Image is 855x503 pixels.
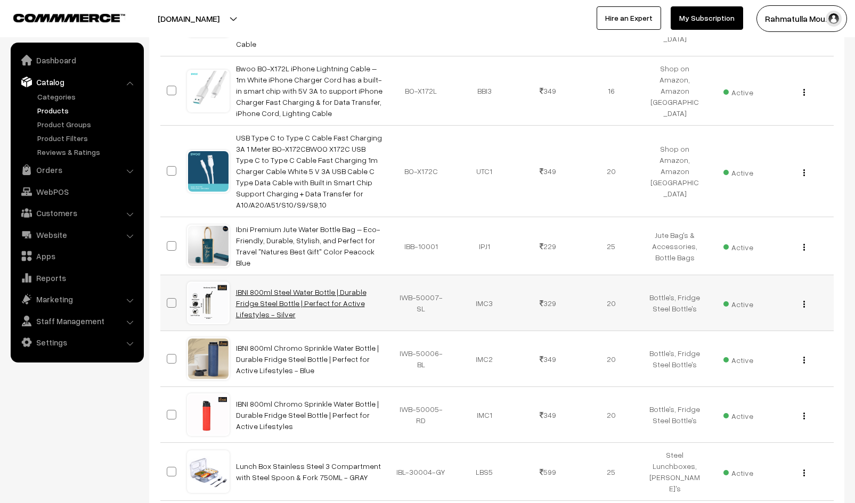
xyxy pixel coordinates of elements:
td: Bottle's, Fridge Steel Bottle's [643,387,706,443]
span: Active [723,465,753,479]
td: 349 [516,387,580,443]
td: 349 [516,331,580,387]
span: Active [723,296,753,310]
a: COMMMERCE [13,11,107,23]
td: Jute Bag's & Accessories, Bottle Bags [643,217,706,275]
a: Reviews & Ratings [35,146,140,158]
button: Rahmatulla Mou… [756,5,847,32]
img: Menu [803,357,805,364]
td: IBB-10001 [389,217,453,275]
td: Steel Lunchboxes, [PERSON_NAME]'s [643,443,706,501]
td: BBI3 [453,56,516,126]
td: IMC2 [453,331,516,387]
a: Products [35,105,140,116]
td: 329 [516,275,580,331]
a: Catalog [13,72,140,92]
span: Active [723,164,753,178]
td: 16 [580,56,643,126]
img: Menu [803,89,805,96]
a: IBNI 800ml Steel Water Bottle | Durable Fridge Steel Bottle | Perfect for Active Lifestyles - Silver [236,287,367,319]
td: 599 [516,443,580,501]
a: Customers [13,203,140,222]
td: 20 [580,331,643,387]
span: Active [723,84,753,98]
td: Bottle's, Fridge Steel Bottle's [643,275,706,331]
a: WebPOS [13,182,140,201]
td: 25 [580,217,643,275]
td: 349 [516,56,580,126]
a: Orders [13,160,140,179]
a: Categories [35,91,140,102]
a: Apps [13,246,140,266]
a: Product Groups [35,119,140,130]
span: Active [723,239,753,253]
a: Marketing [13,290,140,309]
td: 349 [516,126,580,217]
td: 20 [580,275,643,331]
img: COMMMERCE [13,14,125,22]
a: Reports [13,268,140,287]
button: [DOMAIN_NAME] [120,5,257,32]
td: Shop on Amazon, Amazon [GEOGRAPHIC_DATA] [643,56,706,126]
a: Lunch Box Stainless Steel 3 Compartment with Steel Spoon & Fork 750ML - GRAY [236,461,381,482]
img: user [826,11,842,27]
td: IBL-30004-GY [389,443,453,501]
a: Ibni Premium Jute Water Bottle Bag – Eco-Friendly, Durable, Stylish, and Perfect for Travel "Natu... [236,225,380,267]
img: Menu [803,169,805,176]
td: 20 [580,126,643,217]
td: IMC1 [453,387,516,443]
td: IPJ1 [453,217,516,275]
a: IBNI 800ml Chromo Sprinkle Water Bottle | Durable Fridge Steel Bottle | Perfect for Active Lifest... [236,343,379,375]
td: 229 [516,217,580,275]
a: USB Type C to Type C Cable Fast Charging 3A 1 Meter BO-X172CBWOO X172C USB Type C to Type C Cable... [236,133,382,209]
a: Dashboard [13,51,140,70]
a: IBNI 800ml Chromo Sprinkle Water Bottle | Durable Fridge Steel Bottle | Perfect for Active Lifest... [236,399,379,431]
td: UTC1 [453,126,516,217]
a: Settings [13,333,140,352]
img: Menu [803,469,805,476]
a: Bwoo BO-X172L iPhone Lightning Cable – 1m White iPhone Charger Cord has a built-in smart chip wit... [236,64,382,118]
td: IWB-50007-SL [389,275,453,331]
a: Hire an Expert [597,6,661,30]
a: Product Filters [35,133,140,144]
td: BO-X172L [389,56,453,126]
span: Active [723,352,753,366]
td: 20 [580,387,643,443]
span: Active [723,408,753,422]
td: IMC3 [453,275,516,331]
td: LBS5 [453,443,516,501]
a: Website [13,225,140,244]
td: IWB-50006-BL [389,331,453,387]
td: BO-X172C [389,126,453,217]
td: 25 [580,443,643,501]
a: My Subscription [671,6,743,30]
img: Menu [803,413,805,419]
a: Staff Management [13,311,140,331]
td: Shop on Amazon, Amazon [GEOGRAPHIC_DATA] [643,126,706,217]
td: Bottle's, Fridge Steel Bottle's [643,331,706,387]
img: Menu [803,301,805,308]
img: Menu [803,244,805,251]
td: IWB-50005-RD [389,387,453,443]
